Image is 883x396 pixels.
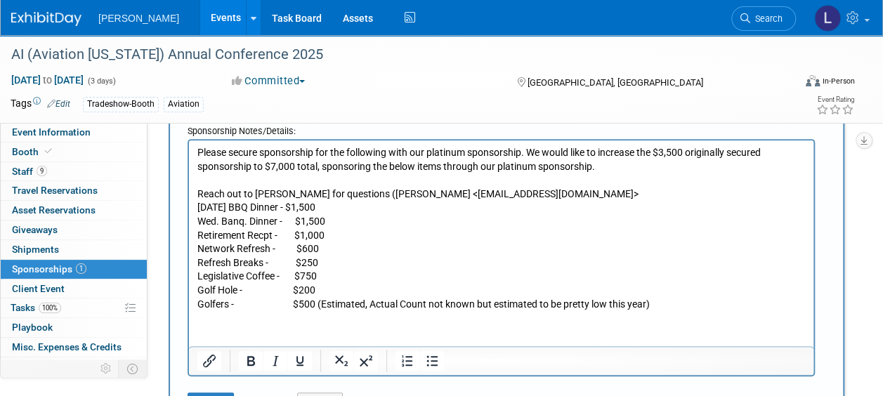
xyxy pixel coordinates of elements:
[1,181,147,200] a: Travel Reservations
[12,126,91,138] span: Event Information
[12,166,47,177] span: Staff
[76,263,86,274] span: 1
[11,302,61,313] span: Tasks
[197,351,221,371] button: Insert/edit link
[12,146,55,157] span: Booth
[814,5,841,32] img: Lindsey Wolanczyk
[1,123,147,142] a: Event Information
[395,351,419,371] button: Numbered list
[731,6,796,31] a: Search
[288,351,312,371] button: Underline
[12,283,65,294] span: Client Event
[12,204,96,216] span: Asset Reservations
[45,147,52,155] i: Booth reservation complete
[1,279,147,298] a: Client Event
[119,359,148,378] td: Toggle Event Tabs
[1,338,147,357] a: Misc. Expenses & Credits
[86,77,116,86] span: (3 days)
[1,260,147,279] a: Sponsorships1
[12,263,86,275] span: Sponsorships
[12,244,59,255] span: Shipments
[329,351,353,371] button: Subscript
[83,97,159,112] div: Tradeshow-Booth
[354,351,378,371] button: Superscript
[1,240,147,259] a: Shipments
[188,119,815,139] div: Sponsorship Notes/Details:
[12,341,122,352] span: Misc. Expenses & Credits
[239,351,263,371] button: Bold
[263,351,287,371] button: Italic
[11,74,84,86] span: [DATE] [DATE]
[1,201,147,220] a: Asset Reservations
[528,77,703,88] span: [GEOGRAPHIC_DATA], [GEOGRAPHIC_DATA]
[94,359,119,378] td: Personalize Event Tab Strip
[37,166,47,176] span: 9
[164,97,204,112] div: Aviation
[1,220,147,239] a: Giveaways
[12,322,53,333] span: Playbook
[189,140,813,346] iframe: Rich Text Area
[227,74,310,88] button: Committed
[1,298,147,317] a: Tasks100%
[816,96,854,103] div: Event Rating
[732,73,855,94] div: Event Format
[6,42,783,67] div: AI (Aviation [US_STATE]) Annual Conference 2025
[1,162,147,181] a: Staff9
[47,99,70,109] a: Edit
[39,303,61,313] span: 100%
[806,75,820,86] img: Format-Inperson.png
[420,351,444,371] button: Bullet list
[1,318,147,337] a: Playbook
[11,12,81,26] img: ExhibitDay
[1,143,147,161] a: Booth
[11,96,70,112] td: Tags
[41,74,54,86] span: to
[12,185,98,196] span: Travel Reservations
[750,13,783,24] span: Search
[822,76,855,86] div: In-Person
[98,13,179,24] span: [PERSON_NAME]
[12,224,58,235] span: Giveaways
